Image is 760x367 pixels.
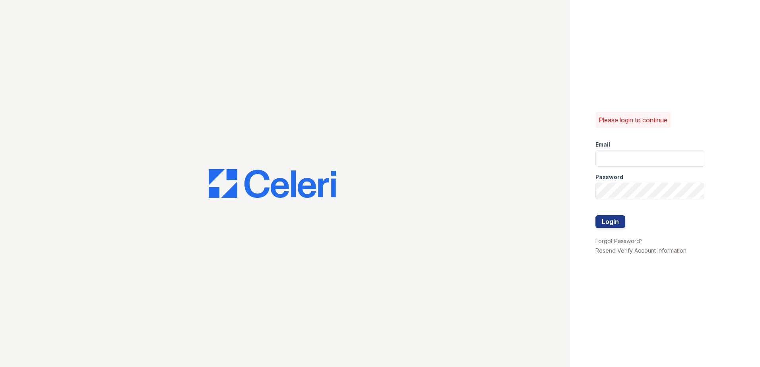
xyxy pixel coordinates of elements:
a: Resend Verify Account Information [595,247,686,254]
button: Login [595,215,625,228]
label: Email [595,141,610,149]
img: CE_Logo_Blue-a8612792a0a2168367f1c8372b55b34899dd931a85d93a1a3d3e32e68fde9ad4.png [209,169,336,198]
label: Password [595,173,623,181]
a: Forgot Password? [595,238,643,244]
p: Please login to continue [599,115,667,125]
